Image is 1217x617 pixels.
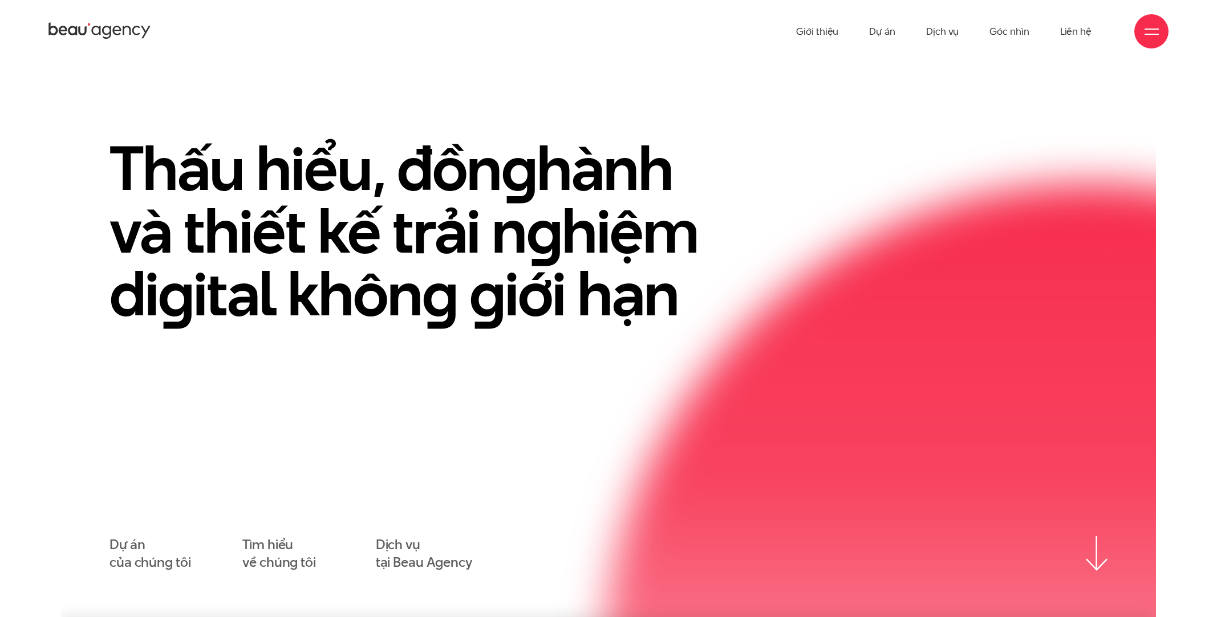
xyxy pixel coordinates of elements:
a: Tìm hiểuvề chúng tôi [242,536,316,571]
en: g [501,125,537,211]
en: g [469,251,505,336]
a: Dịch vụtại Beau Agency [376,536,472,571]
en: g [422,251,457,336]
a: Dự áncủa chúng tôi [109,536,190,571]
h1: Thấu hiểu, đồn hành và thiết kế trải n hiệm di ital khôn iới hạn [109,137,737,325]
en: g [526,188,562,274]
en: g [158,251,193,336]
